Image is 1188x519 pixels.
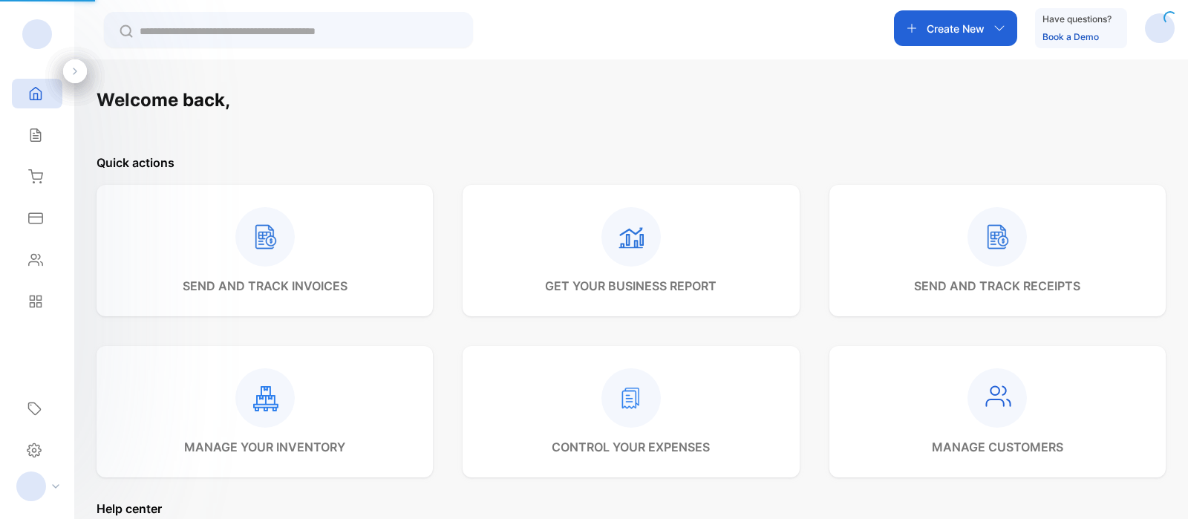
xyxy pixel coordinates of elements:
button: Create New [894,10,1017,46]
p: manage customers [932,438,1063,456]
p: manage your inventory [184,438,345,456]
iframe: LiveChat chat widget [1126,457,1188,519]
p: Help center [97,500,1166,518]
a: Book a Demo [1042,31,1099,42]
p: control your expenses [552,438,710,456]
h1: Welcome back, [97,87,230,114]
p: Quick actions [97,154,1166,172]
p: Have questions? [1042,12,1112,27]
p: Create New [927,21,985,36]
p: get your business report [545,277,717,295]
p: send and track invoices [183,277,347,295]
p: send and track receipts [914,277,1080,295]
